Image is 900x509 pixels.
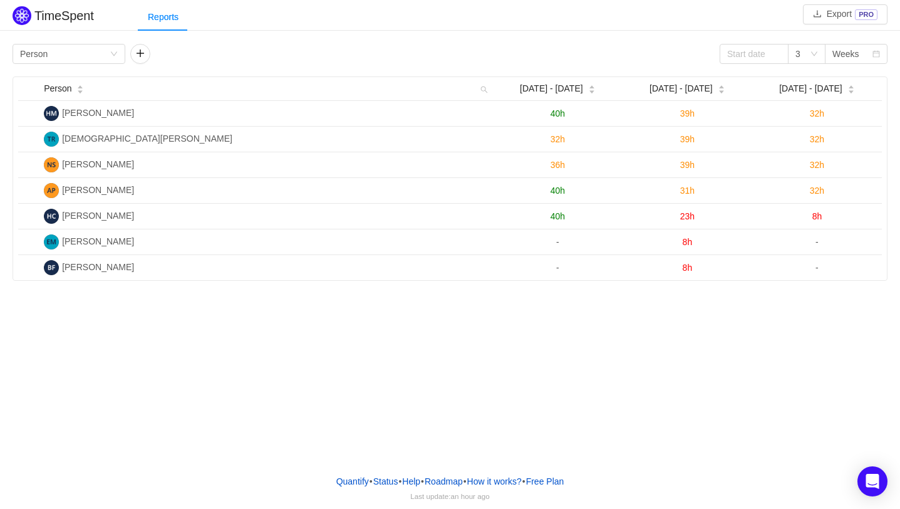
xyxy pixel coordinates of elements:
[336,472,370,491] a: Quantify
[520,82,583,95] span: [DATE] - [DATE]
[62,185,134,195] span: [PERSON_NAME]
[44,132,59,147] img: TR
[138,3,189,31] div: Reports
[810,134,824,144] span: 32h
[421,476,424,486] span: •
[872,50,880,59] i: icon: calendar
[815,237,819,247] span: -
[77,84,84,88] i: icon: caret-up
[62,108,134,118] span: [PERSON_NAME]
[62,262,134,272] span: [PERSON_NAME]
[401,472,421,491] a: Help
[62,211,134,221] span: [PERSON_NAME]
[551,134,565,144] span: 32h
[130,44,150,64] button: icon: plus
[810,50,818,59] i: icon: down
[34,9,94,23] h2: TimeSpent
[812,211,822,221] span: 8h
[795,45,800,63] div: 3
[680,186,695,196] span: 31h
[370,476,373,486] span: •
[522,476,525,486] span: •
[44,106,59,121] img: HM
[450,492,489,500] span: an hour ago
[810,160,824,170] span: 32h
[810,186,824,196] span: 32h
[44,234,59,249] img: EM
[551,108,565,118] span: 40h
[680,211,695,221] span: 23h
[832,45,859,63] div: Weeks
[551,186,565,196] span: 40h
[525,472,565,491] button: Free Plan
[803,4,887,24] button: icon: downloadExportPRO
[44,157,59,172] img: NS
[720,44,789,64] input: Start date
[810,108,824,118] span: 32h
[13,6,31,25] img: Quantify logo
[718,84,725,88] i: icon: caret-up
[683,263,693,273] span: 8h
[779,82,842,95] span: [DATE] - [DATE]
[680,134,695,144] span: 39h
[556,263,559,273] span: -
[398,476,401,486] span: •
[680,108,695,118] span: 39h
[62,134,232,144] span: [DEMOGRAPHIC_DATA][PERSON_NAME]
[44,82,71,95] span: Person
[77,88,84,92] i: icon: caret-down
[649,82,713,95] span: [DATE] - [DATE]
[44,260,59,275] img: BF
[551,160,565,170] span: 36h
[718,83,725,92] div: Sort
[110,50,118,59] i: icon: down
[424,472,463,491] a: Roadmap
[680,160,695,170] span: 39h
[62,236,134,246] span: [PERSON_NAME]
[463,476,467,486] span: •
[20,45,48,63] div: Person
[857,466,887,496] div: Open Intercom Messenger
[556,237,559,247] span: -
[551,211,565,221] span: 40h
[718,88,725,92] i: icon: caret-down
[62,159,134,169] span: [PERSON_NAME]
[815,263,819,273] span: -
[475,77,493,100] i: icon: search
[44,209,59,224] img: HC
[683,237,693,247] span: 8h
[373,472,399,491] a: Status
[467,472,522,491] button: How it works?
[588,88,595,92] i: icon: caret-down
[410,492,489,500] span: Last update:
[588,84,595,88] i: icon: caret-up
[588,83,596,92] div: Sort
[847,83,855,92] div: Sort
[76,83,84,92] div: Sort
[847,88,854,92] i: icon: caret-down
[847,84,854,88] i: icon: caret-up
[44,183,59,198] img: AP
